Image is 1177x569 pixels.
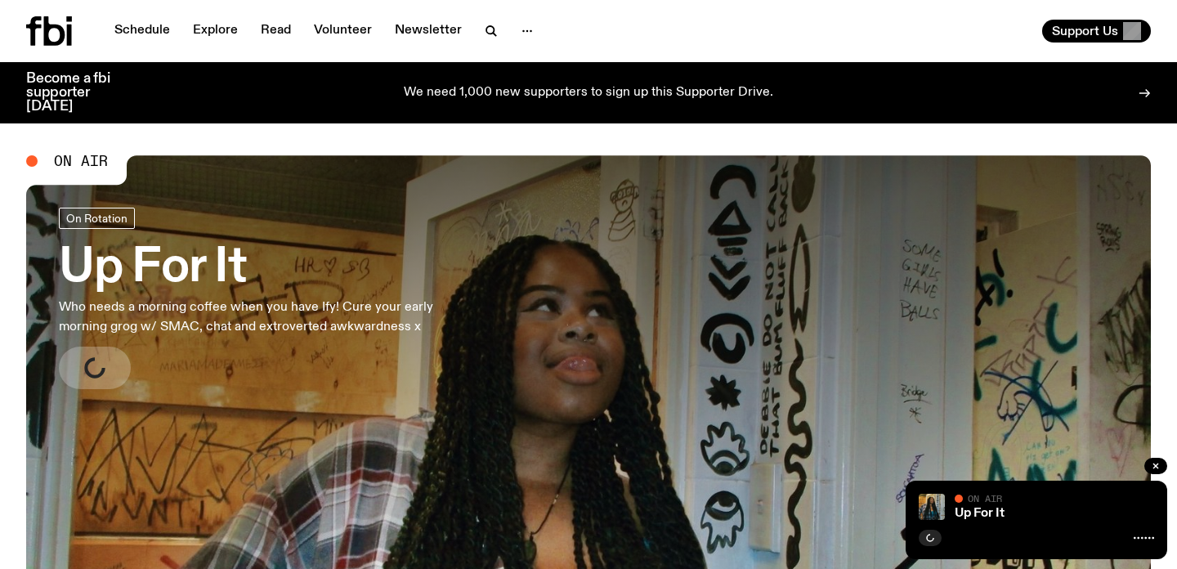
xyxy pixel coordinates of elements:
a: Newsletter [385,20,472,43]
span: On Air [968,493,1002,504]
h3: Up For It [59,245,477,291]
a: Explore [183,20,248,43]
img: Ify - a Brown Skin girl with black braided twists, looking up to the side with her tongue stickin... [919,494,945,520]
span: On Air [54,154,108,168]
p: Who needs a morning coffee when you have Ify! Cure your early morning grog w/ SMAC, chat and extr... [59,298,477,337]
a: Up For It [955,507,1005,520]
p: We need 1,000 new supporters to sign up this Supporter Drive. [404,86,773,101]
a: Volunteer [304,20,382,43]
span: On Rotation [66,212,128,224]
a: Schedule [105,20,180,43]
button: Support Us [1042,20,1151,43]
a: Up For ItWho needs a morning coffee when you have Ify! Cure your early morning grog w/ SMAC, chat... [59,208,477,389]
a: On Rotation [59,208,135,229]
span: Support Us [1052,24,1118,38]
h3: Become a fbi supporter [DATE] [26,72,131,114]
a: Read [251,20,301,43]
